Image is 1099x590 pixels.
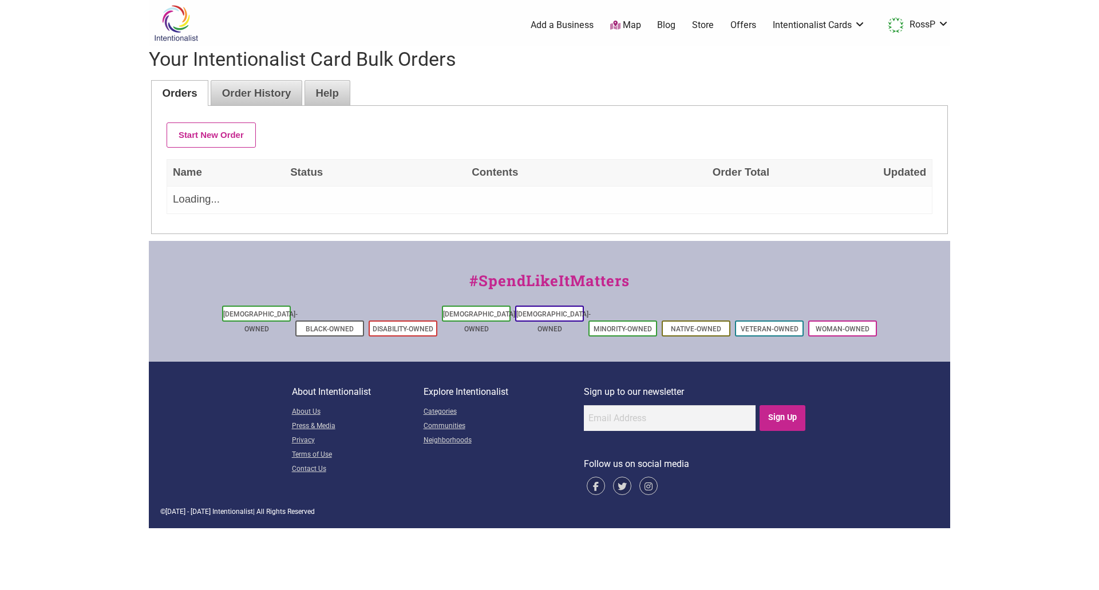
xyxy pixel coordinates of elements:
a: Offers [730,19,756,31]
a: Black-Owned [306,325,354,333]
button: Start New Order [167,122,256,148]
a: Disability-Owned [373,325,433,333]
div: Loading... [243,193,855,206]
a: Woman-Owned [816,325,869,333]
p: Explore Intentionalist [424,385,584,399]
a: Store [692,19,714,31]
p: Follow us on social media [584,457,808,472]
th: Contents [412,160,578,187]
th: Name [167,160,284,187]
a: Map [610,19,641,32]
a: Press & Media [292,419,424,434]
img: Intentionalist [149,5,203,42]
a: About Us [292,405,424,419]
a: Neighborhoods [424,434,584,448]
h1: Your Intentionalist Card Bulk Orders [149,46,950,73]
a: [DEMOGRAPHIC_DATA]-Owned [223,310,298,333]
p: About Intentionalist [292,385,424,399]
a: Intentionalist Cards [773,19,865,31]
input: Email Address [584,405,756,431]
div: #SpendLikeItMatters [149,270,950,303]
input: Sign Up [760,405,806,431]
a: Contact Us [292,462,424,477]
a: [DEMOGRAPHIC_DATA]-Owned [516,310,591,333]
a: Communities [424,419,584,434]
p: Sign up to our newsletter [584,385,808,399]
th: Status [284,160,412,187]
a: Native-Owned [671,325,721,333]
a: Help [305,81,350,105]
a: Order History [211,81,302,105]
a: Veteran-Owned [741,325,798,333]
span: Intentionalist [212,508,253,516]
div: © | All Rights Reserved [160,506,939,517]
a: RossP [882,15,949,35]
a: [DEMOGRAPHIC_DATA]-Owned [443,310,517,333]
th: Updated [775,160,932,187]
a: Terms of Use [292,448,424,462]
a: Privacy [292,434,424,448]
th: Order Total [578,160,775,187]
a: Orders [152,81,208,105]
span: [DATE] - [DATE] [165,508,211,516]
a: Categories [424,405,584,419]
a: Add a Business [531,19,594,31]
a: Minority-Owned [594,325,652,333]
a: Blog [657,19,675,31]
